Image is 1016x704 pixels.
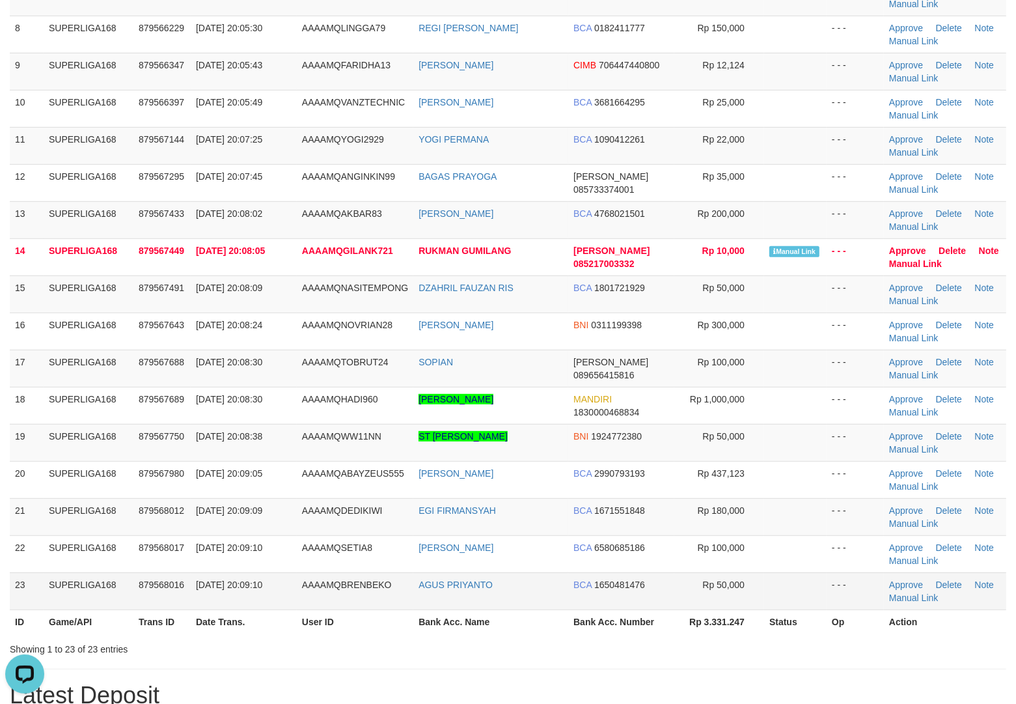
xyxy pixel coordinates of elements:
span: Copy 085733374001 to clipboard [573,184,634,195]
th: ID [10,610,44,634]
span: Copy 4768021501 to clipboard [594,208,645,219]
span: [PERSON_NAME] [573,171,648,182]
td: 17 [10,350,44,387]
th: User ID [297,610,413,634]
a: Manual Link [889,407,939,417]
span: Copy 1650481476 to clipboard [594,580,645,590]
span: [DATE] 20:05:49 [196,97,262,107]
a: Manual Link [889,184,939,195]
td: - - - [827,53,884,90]
td: SUPERLIGA168 [44,238,133,275]
span: AAAAMQLINGGA79 [302,23,385,33]
span: BNI [573,320,588,330]
a: Delete [936,23,962,33]
a: AGUS PRIYANTO [419,580,493,590]
span: Rp 22,000 [702,134,745,145]
a: Delete [936,394,962,404]
span: Copy 1801721929 to clipboard [594,283,645,293]
span: Copy 0182411777 to clipboard [594,23,645,33]
td: SUPERLIGA168 [44,424,133,461]
span: Copy 3681664295 to clipboard [594,97,645,107]
td: 23 [10,572,44,610]
span: [PERSON_NAME] [573,246,650,256]
span: Copy 2990793193 to clipboard [594,468,645,479]
td: 20 [10,461,44,498]
a: Approve [889,394,923,404]
a: Manual Link [889,481,939,492]
th: Date Trans. [191,610,297,634]
button: Open LiveChat chat widget [5,5,44,44]
span: BCA [573,208,592,219]
a: Note [979,246,999,256]
span: Copy 706447440800 to clipboard [599,60,659,70]
a: YOGI PERMANA [419,134,489,145]
td: 9 [10,53,44,90]
span: Copy 0311199398 to clipboard [591,320,642,330]
a: Delete [939,246,966,256]
span: Rp 1,000,000 [690,394,745,404]
a: Delete [936,505,962,516]
td: SUPERLIGA168 [44,275,133,313]
td: 21 [10,498,44,535]
a: Approve [889,208,923,219]
span: 879567491 [139,283,184,293]
th: Status [764,610,827,634]
span: BCA [573,134,592,145]
th: Game/API [44,610,133,634]
a: Approve [889,357,923,367]
span: 879566229 [139,23,184,33]
span: Rp 10,000 [702,246,745,256]
span: [DATE] 20:09:09 [196,505,262,516]
span: AAAAMQYOGI2929 [302,134,384,145]
span: 879566397 [139,97,184,107]
span: [DATE] 20:05:30 [196,23,262,33]
a: ST [PERSON_NAME] [419,431,508,442]
span: [DATE] 20:07:45 [196,171,262,182]
span: Copy 1924772380 to clipboard [591,431,642,442]
span: [DATE] 20:05:43 [196,60,262,70]
td: - - - [827,424,884,461]
td: SUPERLIGA168 [44,535,133,572]
span: Copy 6580685186 to clipboard [594,542,645,553]
span: Rp 35,000 [702,171,745,182]
td: - - - [827,461,884,498]
a: Note [975,357,995,367]
span: AAAAMQGILANK721 [302,246,393,256]
a: Manual Link [889,110,939,120]
span: BCA [573,468,592,479]
span: [DATE] 20:08:05 [196,246,265,256]
td: SUPERLIGA168 [44,16,133,53]
span: 879566347 [139,60,184,70]
span: 879567643 [139,320,184,330]
a: Approve [889,283,923,293]
span: Rp 100,000 [698,357,745,367]
span: AAAAMQAKBAR83 [302,208,382,219]
span: 879567433 [139,208,184,219]
td: SUPERLIGA168 [44,53,133,90]
span: BCA [573,580,592,590]
a: Note [975,60,995,70]
td: SUPERLIGA168 [44,498,133,535]
td: - - - [827,535,884,572]
a: [PERSON_NAME] [419,468,493,479]
span: AAAAMQBRENBEKO [302,580,392,590]
a: DZAHRIL FAUZAN RIS [419,283,514,293]
td: SUPERLIGA168 [44,90,133,127]
span: 879568017 [139,542,184,553]
a: Approve [889,320,923,330]
td: - - - [827,201,884,238]
span: [DATE] 20:09:10 [196,542,262,553]
span: Copy 089656415816 to clipboard [573,370,634,380]
td: - - - [827,238,884,275]
span: AAAAMQHADI960 [302,394,378,404]
a: Note [975,283,995,293]
a: Approve [889,468,923,479]
a: Note [975,394,995,404]
span: [DATE] 20:07:25 [196,134,262,145]
a: Approve [889,246,926,256]
span: Rp 180,000 [698,505,745,516]
span: Rp 50,000 [702,283,745,293]
span: MANDIRI [573,394,612,404]
a: Delete [936,431,962,442]
a: BAGAS PRAYOGA [419,171,497,182]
